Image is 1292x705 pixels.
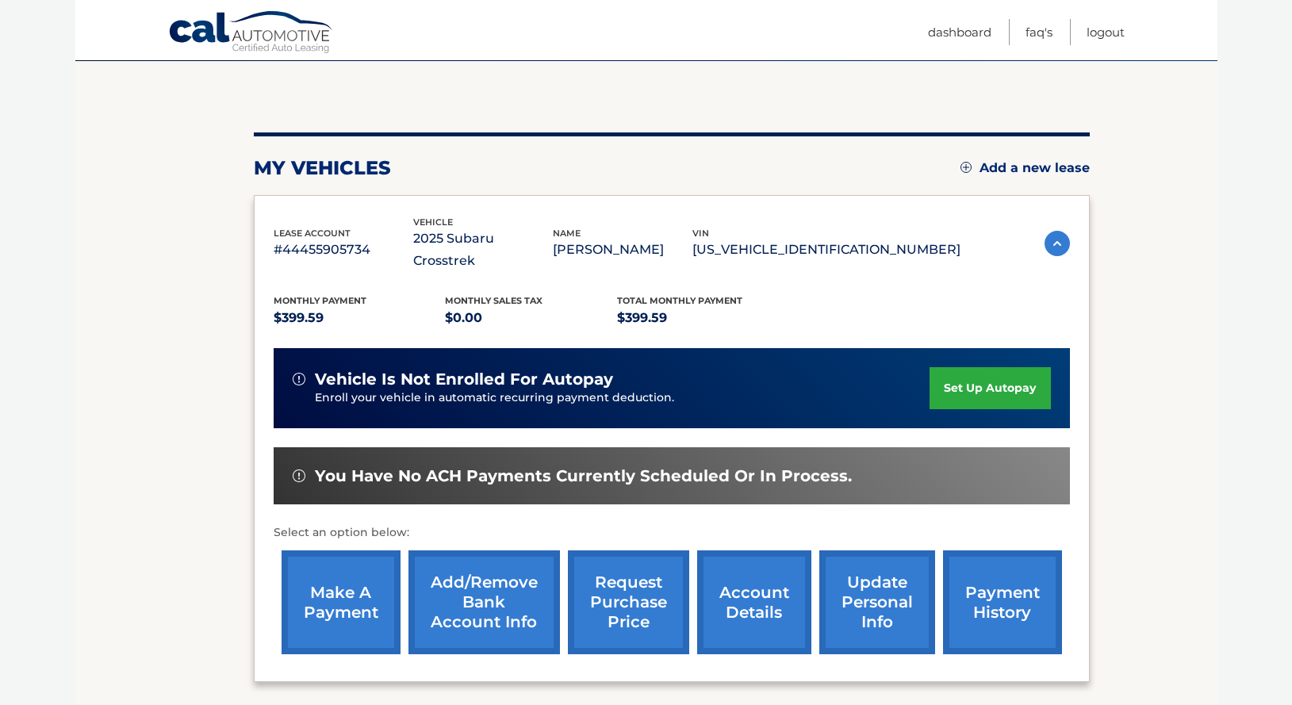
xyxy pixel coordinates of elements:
[960,160,1090,176] a: Add a new lease
[617,307,789,329] p: $399.59
[930,367,1050,409] a: set up autopay
[282,550,401,654] a: make a payment
[274,523,1070,542] p: Select an option below:
[553,228,581,239] span: name
[293,469,305,482] img: alert-white.svg
[274,228,351,239] span: lease account
[692,228,709,239] span: vin
[553,239,692,261] p: [PERSON_NAME]
[315,370,613,389] span: vehicle is not enrolled for autopay
[315,389,930,407] p: Enroll your vehicle in automatic recurring payment deduction.
[413,228,553,272] p: 2025 Subaru Crosstrek
[445,295,542,306] span: Monthly sales Tax
[1045,231,1070,256] img: accordion-active.svg
[254,156,391,180] h2: my vehicles
[1087,19,1125,45] a: Logout
[293,373,305,385] img: alert-white.svg
[408,550,560,654] a: Add/Remove bank account info
[168,10,335,56] a: Cal Automotive
[413,216,453,228] span: vehicle
[568,550,689,654] a: request purchase price
[692,239,960,261] p: [US_VEHICLE_IDENTIFICATION_NUMBER]
[274,295,366,306] span: Monthly Payment
[928,19,991,45] a: Dashboard
[960,162,972,173] img: add.svg
[819,550,935,654] a: update personal info
[943,550,1062,654] a: payment history
[274,239,413,261] p: #44455905734
[315,466,852,486] span: You have no ACH payments currently scheduled or in process.
[1026,19,1052,45] a: FAQ's
[697,550,811,654] a: account details
[617,295,742,306] span: Total Monthly Payment
[274,307,446,329] p: $399.59
[445,307,617,329] p: $0.00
